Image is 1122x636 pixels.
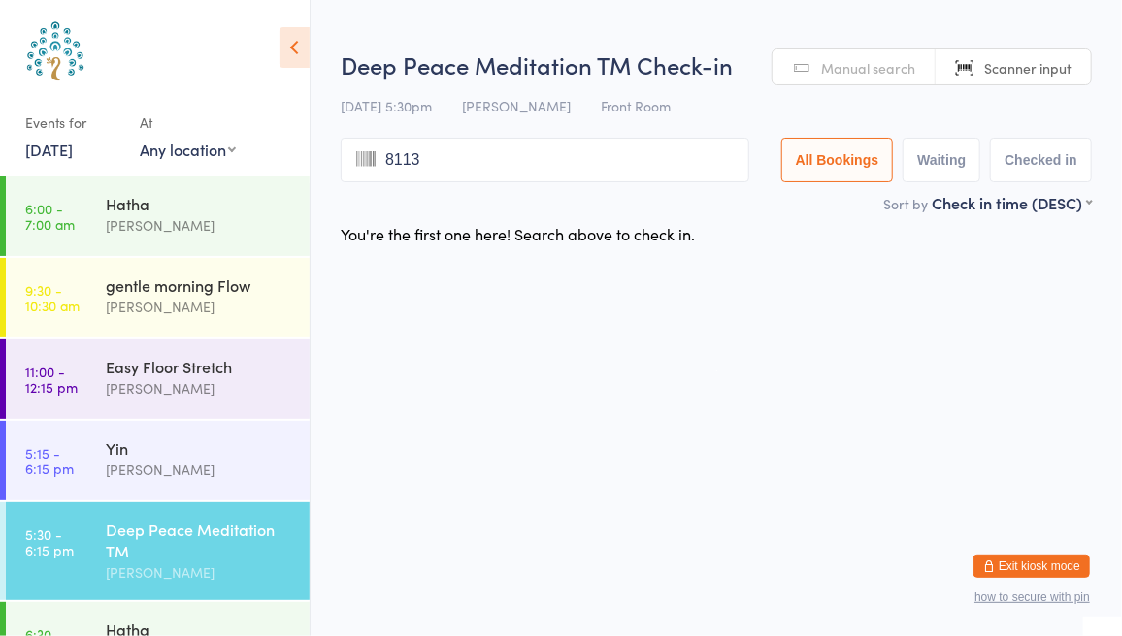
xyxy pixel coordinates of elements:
div: [PERSON_NAME] [106,214,293,237]
div: [PERSON_NAME] [106,459,293,481]
time: 5:30 - 6:15 pm [25,526,74,557]
label: Sort by [883,194,928,213]
time: 11:00 - 12:15 pm [25,364,78,395]
div: Any location [140,139,236,160]
div: At [140,107,236,139]
input: Search [341,138,749,182]
span: [PERSON_NAME] [462,96,571,115]
div: Events for [25,107,120,139]
img: Australian School of Meditation & Yoga [19,15,92,87]
div: Easy Floor Stretch [106,356,293,377]
div: You're the first one here! Search above to check in. [341,223,695,244]
button: All Bookings [781,138,894,182]
div: Yin [106,437,293,459]
div: Check in time (DESC) [932,192,1092,213]
time: 6:00 - 7:00 am [25,201,75,232]
div: [PERSON_NAME] [106,377,293,399]
div: [PERSON_NAME] [106,561,293,584]
a: 9:30 -10:30 amgentle morning Flow[PERSON_NAME] [6,258,310,337]
button: Checked in [990,138,1092,182]
div: Deep Peace Meditation TM [106,519,293,561]
span: [DATE] 5:30pm [341,96,432,115]
a: 5:30 -6:15 pmDeep Peace Meditation TM[PERSON_NAME] [6,502,310,600]
time: 5:15 - 6:15 pm [25,445,74,476]
time: 9:30 - 10:30 am [25,282,80,313]
a: 5:15 -6:15 pmYin[PERSON_NAME] [6,421,310,500]
div: Hatha [106,193,293,214]
span: Front Room [601,96,671,115]
h2: Deep Peace Meditation TM Check-in [341,48,1092,80]
a: [DATE] [25,139,73,160]
button: Waiting [903,138,980,182]
div: [PERSON_NAME] [106,296,293,318]
div: gentle morning Flow [106,274,293,296]
button: Exit kiosk mode [973,555,1090,578]
a: 11:00 -12:15 pmEasy Floor Stretch[PERSON_NAME] [6,339,310,419]
span: Manual search [821,58,915,78]
span: Scanner input [984,58,1072,78]
a: 6:00 -7:00 amHatha[PERSON_NAME] [6,176,310,256]
button: how to secure with pin [974,590,1090,604]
